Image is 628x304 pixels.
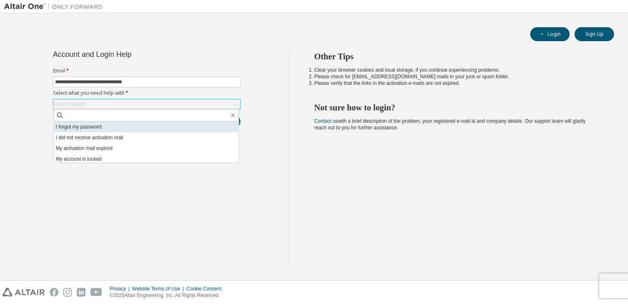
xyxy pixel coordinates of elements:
div: Cookie Consent [186,285,226,292]
div: Account and Login Help [53,51,203,58]
a: Contact us [314,118,338,124]
div: Privacy [110,285,132,292]
div: Click to select [53,99,240,109]
li: Please check for [EMAIL_ADDRESS][DOMAIN_NAME] mails in your junk or spam folder. [314,73,600,80]
img: youtube.svg [90,288,102,297]
img: altair_logo.svg [2,288,45,297]
button: Sign Up [575,27,614,41]
label: Select what you need help with [53,90,240,96]
li: I forgot my password [54,122,239,132]
label: Email [53,68,240,74]
li: Clear your browser cookies and local storage, if you continue experiencing problems. [314,67,600,73]
img: Altair One [4,2,107,11]
p: © 2025 Altair Engineering, Inc. All Rights Reserved. [110,292,226,299]
h2: Not sure how to login? [314,102,600,113]
div: Website Terms of Use [132,285,186,292]
li: Please verify that the links in the activation e-mails are not expired. [314,80,600,87]
img: instagram.svg [63,288,72,297]
img: facebook.svg [50,288,58,297]
button: Login [530,27,570,41]
div: Click to select [55,101,85,108]
h2: Other Tips [314,51,600,62]
span: with a brief description of the problem, your registered e-mail id and company details. Our suppo... [314,118,586,131]
img: linkedin.svg [77,288,85,297]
